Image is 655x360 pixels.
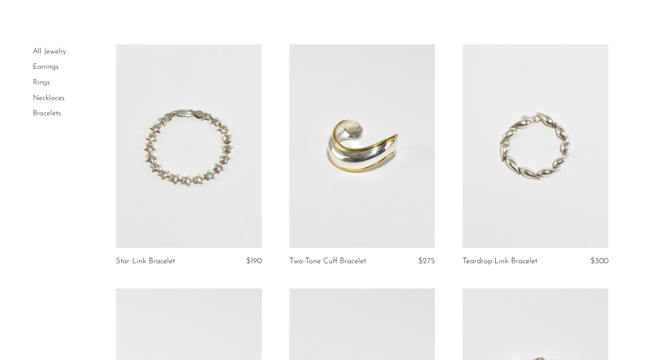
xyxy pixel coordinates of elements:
a: Teardrop Link Bracelet [463,257,537,266]
span: $300 [590,257,608,265]
span: $275 [418,257,435,265]
a: Star Link Bracelet [116,257,175,266]
a: Rings [33,79,50,86]
a: Necklaces [33,94,65,102]
a: Earrings [33,63,59,71]
a: Bracelets [33,110,61,117]
span: $190 [246,257,262,265]
a: All Jewelry [33,48,66,55]
a: Two-Tone Cuff Bracelet [289,257,366,266]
